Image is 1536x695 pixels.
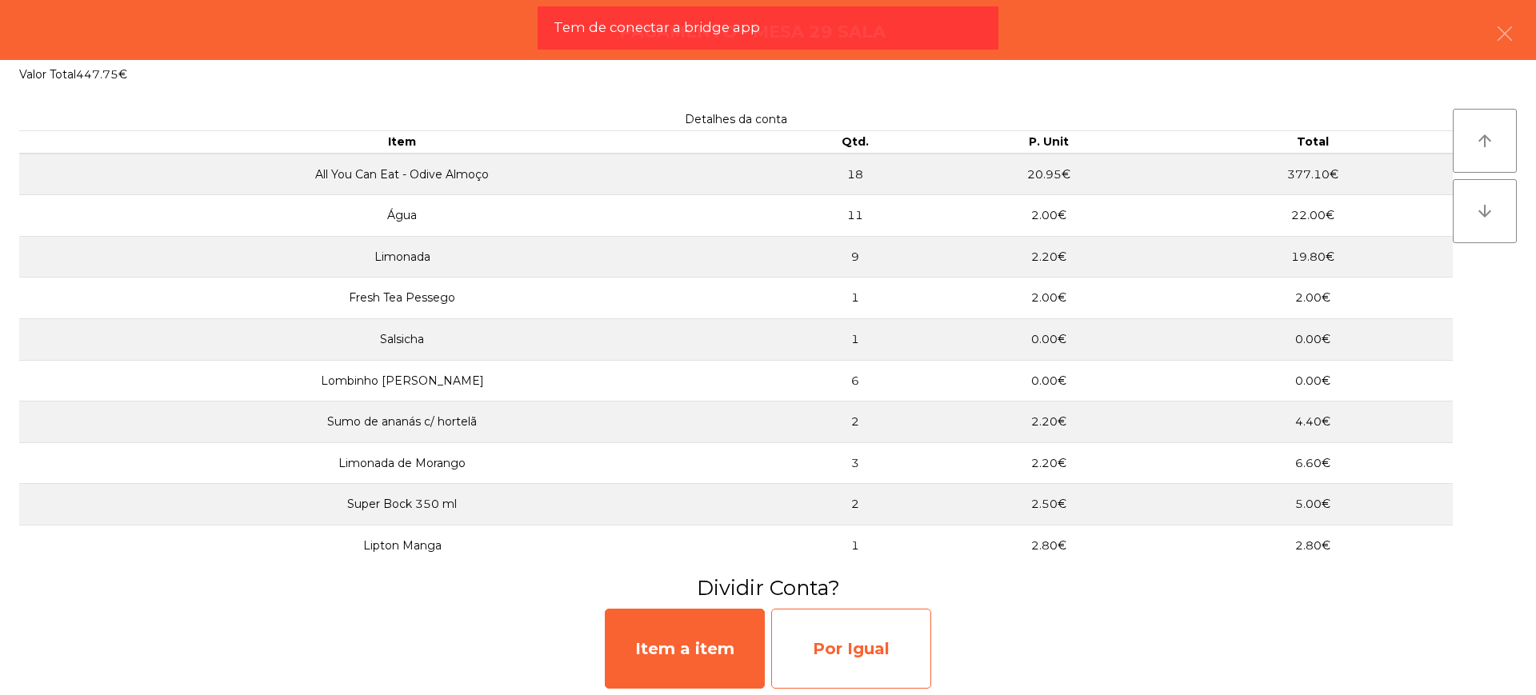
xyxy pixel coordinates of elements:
td: 2.00€ [925,195,1173,237]
td: 18 [786,154,926,195]
span: 447.75€ [76,67,127,82]
td: 2.20€ [925,236,1173,278]
h3: Dividir Conta? [12,573,1524,602]
div: Item a item [605,609,765,689]
td: 377.10€ [1173,154,1453,195]
td: 2 [786,401,926,443]
td: 19.80€ [1173,236,1453,278]
span: Detalhes da conta [685,112,787,126]
td: Limonada [19,236,786,278]
td: Fresh Tea Pessego [19,278,786,319]
td: 2.00€ [925,278,1173,319]
td: 0.00€ [925,319,1173,361]
td: 0.00€ [1173,319,1453,361]
td: Água [19,195,786,237]
td: Salsicha [19,319,786,361]
div: Por Igual [771,609,931,689]
td: 2 [786,484,926,525]
td: 0.00€ [1173,360,1453,401]
td: 5.00€ [1173,484,1453,525]
td: Limonada de Morango [19,442,786,484]
td: 1 [786,278,926,319]
td: All You Can Eat - Odive Almoço [19,154,786,195]
td: 2.80€ [925,525,1173,566]
td: 2.20€ [925,442,1173,484]
td: 0.00€ [925,360,1173,401]
span: Valor Total [19,67,76,82]
td: Sumo de ananás c/ hortelã [19,401,786,443]
td: 11 [786,195,926,237]
th: P. Unit [925,131,1173,154]
button: arrow_upward [1453,109,1517,173]
span: Tem de conectar a bridge app [554,18,760,38]
button: arrow_downward [1453,179,1517,243]
th: Qtd. [786,131,926,154]
th: Item [19,131,786,154]
td: 2.00€ [1173,278,1453,319]
td: 6 [786,360,926,401]
td: Lombinho [PERSON_NAME] [19,360,786,401]
td: Super Bock 350 ml [19,484,786,525]
i: arrow_downward [1475,202,1494,221]
td: 1 [786,525,926,566]
i: arrow_upward [1475,131,1494,150]
td: 20.95€ [925,154,1173,195]
td: 22.00€ [1173,195,1453,237]
td: 3 [786,442,926,484]
td: Lipton Manga [19,525,786,566]
td: 9 [786,236,926,278]
td: 4.40€ [1173,401,1453,443]
td: 1 [786,319,926,361]
th: Total [1173,131,1453,154]
td: 2.50€ [925,484,1173,525]
td: 6.60€ [1173,442,1453,484]
td: 2.20€ [925,401,1173,443]
td: 2.80€ [1173,525,1453,566]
